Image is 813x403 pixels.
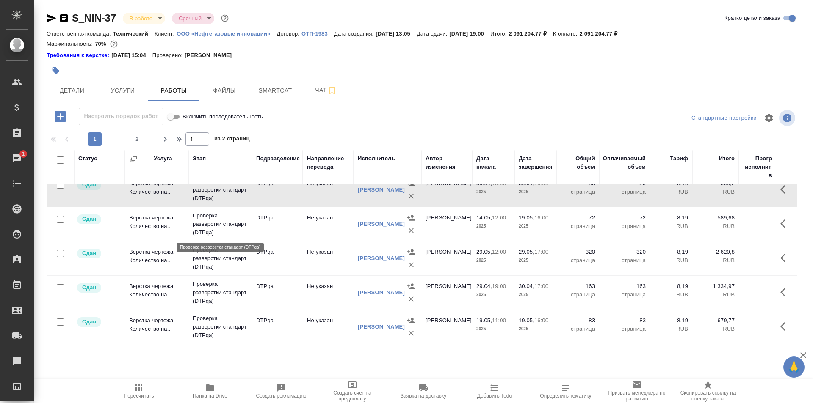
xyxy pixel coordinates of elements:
p: 29.04, [476,283,492,289]
button: Здесь прячутся важные кнопки [775,316,796,337]
p: Маржинальность: [47,41,95,47]
p: 2 620,8 [697,248,735,256]
p: Технический [113,30,155,37]
td: Верстка чертежа. Количество на... [125,312,188,342]
td: [PERSON_NAME] [421,278,472,307]
div: Автор изменения [426,154,468,171]
td: Не указан [303,312,354,342]
span: Посмотреть информацию [779,110,797,126]
p: 2025 [519,256,553,265]
p: Дата создания: [334,30,376,37]
p: Сдан [82,318,96,326]
p: 1 334,97 [697,282,735,291]
button: Здесь прячутся важные кнопки [775,214,796,234]
div: Подразделение [256,154,300,163]
p: 8,19 [654,316,688,325]
p: 30.04, [519,283,534,289]
p: 19.05, [476,317,492,323]
div: Менеджер проверил работу исполнителя, передает ее на следующий этап [76,214,121,225]
span: Кратко детали заказа [725,14,780,22]
div: Менеджер проверил работу исполнителя, передает ее на следующий этап [76,282,121,293]
p: 2025 [476,325,510,333]
div: Нажми, чтобы открыть папку с инструкцией [47,51,111,60]
button: Добавить работу [49,108,72,125]
p: 8,19 [654,214,688,222]
p: Сдан [82,181,96,189]
td: DTPqa [252,278,303,307]
a: [PERSON_NAME] [358,186,405,193]
span: из 2 страниц [214,134,250,146]
span: Настроить таблицу [759,108,779,128]
button: Здесь прячутся важные кнопки [775,179,796,200]
div: Прогресс исполнителя в SC [743,154,781,180]
div: Итого [719,154,735,163]
p: 2025 [519,222,553,230]
a: [PERSON_NAME] [358,221,405,227]
p: ООО «Нефтегазовые инновации» [177,30,277,37]
p: 12:00 [492,249,506,255]
p: Ответственная команда: [47,30,113,37]
p: 2025 [476,188,510,196]
div: Тариф [670,154,688,163]
p: Дата сдачи: [417,30,449,37]
p: RUB [697,188,735,196]
p: Сдан [82,283,96,292]
button: 🙏 [783,356,805,378]
p: 19.05, [519,214,534,221]
td: Верстка чертежа. Количество на... [125,175,188,205]
td: Не указан [303,175,354,205]
p: 16:00 [534,317,548,323]
span: Работы [153,85,194,96]
td: Верстка чертежа. Количество на... [125,209,188,239]
td: Не указан [303,278,354,307]
div: В работе [123,13,165,24]
button: Удалить [405,224,418,237]
button: Назначить [405,280,418,293]
div: Услуга [154,154,172,163]
p: 17:00 [534,249,548,255]
td: DTPqa [252,244,303,273]
p: RUB [697,222,735,230]
p: RUB [654,291,688,299]
p: страница [603,222,646,230]
p: RUB [697,325,735,333]
p: 8,19 [654,282,688,291]
td: Верстка чертежа. Количество на... [125,244,188,273]
p: 16:00 [534,214,548,221]
p: 163 [561,282,595,291]
p: 12:00 [492,214,506,221]
p: Сдан [82,215,96,223]
p: страница [603,188,646,196]
p: RUB [697,291,735,299]
td: DTPqa [252,312,303,342]
span: Включить последовательность [183,112,263,121]
p: 8,19 [654,248,688,256]
div: Дата начала [476,154,510,171]
button: 2 [130,132,144,146]
td: [PERSON_NAME] [421,244,472,273]
td: DTPqa [252,175,303,205]
td: Не указан [303,209,354,239]
p: страница [561,188,595,196]
p: Проверка разверстки стандарт (DTPqa) [193,177,248,203]
p: [DATE] 15:04 [111,51,152,60]
button: Удалить [405,293,418,305]
div: Общий объем [561,154,595,171]
p: Сдан [82,249,96,258]
p: Проверка разверстки стандарт (DTPqa) [193,246,248,271]
p: 2025 [476,256,510,265]
div: Этап [193,154,206,163]
td: [PERSON_NAME] [421,312,472,342]
p: Итого: [490,30,509,37]
td: [PERSON_NAME] [421,175,472,205]
p: ОТП-1983 [301,30,334,37]
p: 589,68 [697,214,735,222]
p: 29.05, [476,249,492,255]
p: страница [603,291,646,299]
button: 523562.49 RUB; [108,38,119,49]
span: Детали [52,85,92,96]
p: страница [561,222,595,230]
button: Добавить тэг [47,61,65,80]
p: RUB [654,256,688,265]
p: 72 [561,214,595,222]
